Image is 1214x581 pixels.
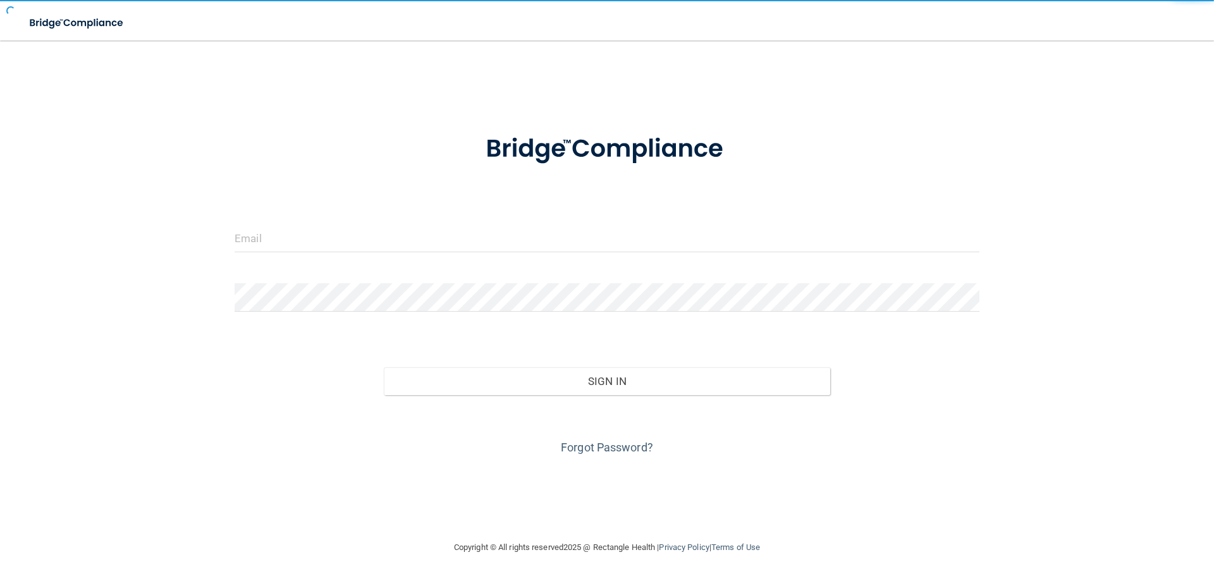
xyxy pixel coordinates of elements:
a: Terms of Use [711,542,760,552]
a: Privacy Policy [659,542,709,552]
div: Copyright © All rights reserved 2025 @ Rectangle Health | | [376,527,838,568]
button: Sign In [384,367,831,395]
input: Email [235,224,979,252]
img: bridge_compliance_login_screen.278c3ca4.svg [460,116,754,182]
a: Forgot Password? [561,441,653,454]
img: bridge_compliance_login_screen.278c3ca4.svg [19,10,135,36]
